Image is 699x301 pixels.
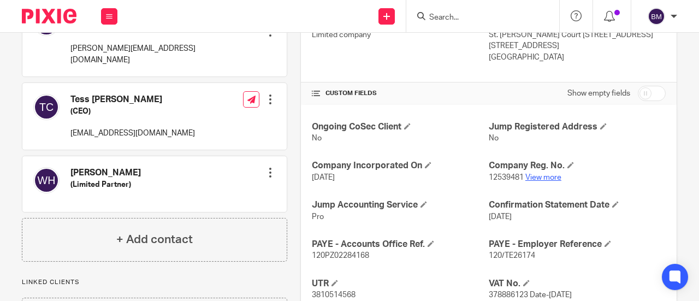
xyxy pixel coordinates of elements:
[312,291,356,299] span: 3810514568
[312,160,489,172] h4: Company Incorporated On
[70,94,195,105] h4: Tess [PERSON_NAME]
[33,167,60,193] img: svg%3E
[22,278,287,287] p: Linked clients
[312,278,489,290] h4: UTR
[312,29,489,40] p: Limited company
[489,291,572,299] span: 378886123 Date-[DATE]
[70,128,195,139] p: [EMAIL_ADDRESS][DOMAIN_NAME]
[489,134,499,142] span: No
[489,213,512,221] span: [DATE]
[648,8,665,25] img: svg%3E
[525,174,561,181] a: View more
[489,52,666,63] p: [GEOGRAPHIC_DATA]
[428,13,526,23] input: Search
[312,174,335,181] span: [DATE]
[489,29,666,40] p: St. [PERSON_NAME] Court [STREET_ADDRESS]
[489,121,666,133] h4: Jump Registered Address
[312,89,489,98] h4: CUSTOM FIELDS
[33,94,60,120] img: svg%3E
[489,199,666,211] h4: Confirmation Statement Date
[312,134,322,142] span: No
[312,213,324,221] span: Pro
[489,239,666,250] h4: PAYE - Employer Reference
[489,278,666,290] h4: VAT No.
[70,106,195,117] h5: (CEO)
[70,179,141,190] h5: (Limited Partner)
[489,40,666,51] p: [STREET_ADDRESS]
[312,252,369,259] span: 120PZ02284168
[489,160,666,172] h4: Company Reg. No.
[116,231,193,248] h4: + Add contact
[489,174,524,181] span: 12539481
[312,121,489,133] h4: Ongoing CoSec Client
[489,252,535,259] span: 120/TE26174
[567,88,630,99] label: Show empty fields
[22,9,76,23] img: Pixie
[312,199,489,211] h4: Jump Accounting Service
[70,43,245,66] p: [PERSON_NAME][EMAIL_ADDRESS][DOMAIN_NAME]
[70,167,141,179] h4: [PERSON_NAME]
[312,239,489,250] h4: PAYE - Accounts Office Ref.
